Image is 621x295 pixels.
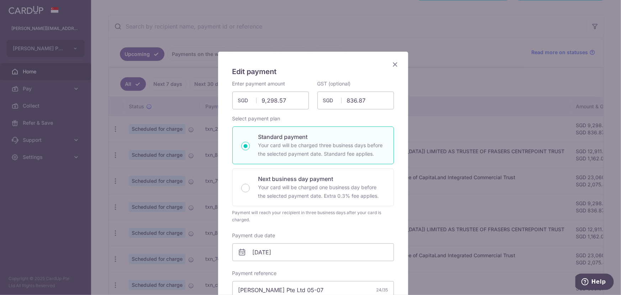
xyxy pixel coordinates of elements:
input: 0.00 [232,92,309,109]
label: Enter payment amount [232,80,285,87]
div: Payment will reach your recipient in three business days after your card is charged. [232,209,394,223]
h5: Edit payment [232,66,394,77]
iframe: Opens a widget where you can find more information [575,274,614,291]
div: 24/35 [377,286,388,294]
p: Next business day payment [258,175,385,183]
button: Close [391,60,400,69]
input: DD / MM / YYYY [232,243,394,261]
p: Your card will be charged one business day before the selected payment date. Extra 0.3% fee applies. [258,183,385,200]
p: Standard payment [258,133,385,141]
span: SGD [238,97,257,104]
span: SGD [323,97,342,104]
input: 0.00 [317,92,394,109]
label: GST (optional) [317,80,351,87]
label: Payment due date [232,232,275,239]
p: Your card will be charged three business days before the selected payment date. Standard fee appl... [258,141,385,158]
label: Payment reference [232,270,277,277]
label: Select payment plan [232,115,280,122]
